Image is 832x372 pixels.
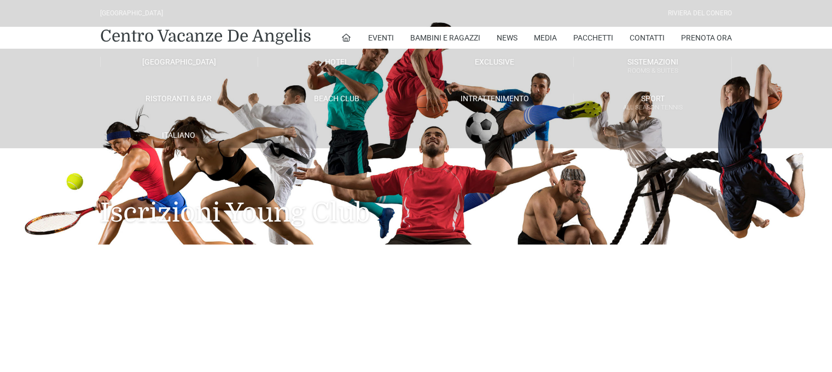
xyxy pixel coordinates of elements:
label: Nome [100,275,248,294]
a: Media [534,27,557,49]
a: Beach Club [258,94,416,103]
a: Italiano [100,130,258,140]
h1: Iscrizioni Young Club [100,148,732,245]
a: Centro Vacanze De Angelis [100,25,311,47]
div: Last [261,322,410,332]
a: Eventi [368,27,394,49]
a: SistemazioniRooms & Suites [574,57,732,77]
span: Italiano [162,131,195,139]
a: [GEOGRAPHIC_DATA] [100,57,258,67]
a: Intrattenimento [416,94,574,103]
a: Contatti [630,27,665,49]
a: Ristoranti & Bar [100,94,258,103]
a: Exclusive [416,57,574,67]
a: Pacchetti [573,27,613,49]
small: All Season Tennis [574,102,731,113]
div: [GEOGRAPHIC_DATA] [100,8,163,19]
a: Bambini e Ragazzi [410,27,480,49]
small: Rooms & Suites [574,66,731,76]
a: SportAll Season Tennis [574,94,732,114]
a: Prenota Ora [681,27,732,49]
div: First [100,322,248,332]
div: Riviera Del Conero [668,8,732,19]
div: Attività [100,342,732,361]
a: Hotel [258,57,416,67]
label: Arrivo [422,275,571,294]
a: News [497,27,517,49]
label: Partenza [584,275,732,294]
